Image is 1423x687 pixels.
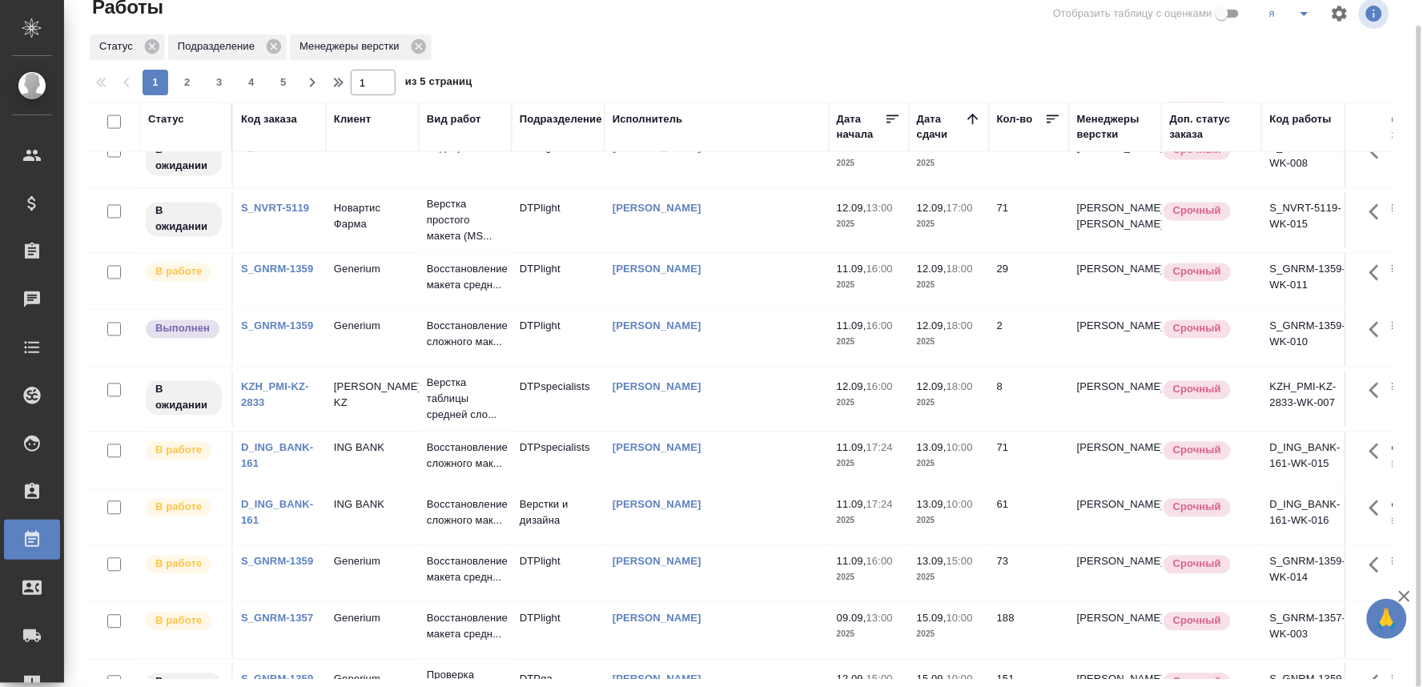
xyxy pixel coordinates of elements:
[613,203,701,215] a: [PERSON_NAME]
[207,74,232,90] span: 3
[917,156,981,172] p: 2025
[239,70,264,95] button: 4
[917,673,947,685] p: 15.09,
[917,381,947,393] p: 12.09,
[271,70,296,95] button: 5
[1173,500,1221,516] p: Срочный
[1077,319,1154,335] p: [PERSON_NAME]
[427,497,504,529] p: Восстановление сложного мак...
[241,320,313,332] a: S_GNRM-1359
[1256,1,1320,26] div: split button
[144,319,223,340] div: Исполнитель завершил работу
[917,396,981,412] p: 2025
[207,70,232,95] button: 3
[837,111,885,143] div: Дата начала
[947,320,973,332] p: 18:00
[427,111,481,127] div: Вид работ
[989,311,1069,367] td: 2
[917,442,947,454] p: 13.09,
[837,673,866,685] p: 12.09,
[155,143,212,175] p: В ожидании
[837,442,866,454] p: 11.09,
[427,554,504,586] p: Восстановление макета средн...
[1077,497,1154,513] p: [PERSON_NAME]
[989,546,1069,602] td: 73
[334,497,411,513] p: ING BANK
[837,335,901,351] p: 2025
[1262,372,1355,428] td: KZH_PMI-KZ-2833-WK-007
[155,203,212,235] p: В ожидании
[947,556,973,568] p: 15:00
[917,556,947,568] p: 13.09,
[866,263,893,275] p: 16:00
[866,381,893,393] p: 16:00
[427,376,504,424] p: Верстка таблицы средней сло...
[917,203,947,215] p: 12.09,
[1077,554,1154,570] p: [PERSON_NAME]
[155,443,202,459] p: В работе
[1173,443,1221,459] p: Срочный
[334,262,411,278] p: Generium
[613,499,701,511] a: [PERSON_NAME]
[144,611,223,633] div: Исполнитель выполняет работу
[866,673,893,685] p: 15:00
[613,613,701,625] a: [PERSON_NAME]
[1360,311,1398,349] button: Здесь прячутся важные кнопки
[837,156,901,172] p: 2025
[613,111,683,127] div: Исполнитель
[155,264,202,280] p: В работе
[1360,254,1398,292] button: Здесь прячутся важные кнопки
[427,440,504,472] p: Восстановление сложного мак...
[1262,489,1355,545] td: D_ING_BANK-161-WK-016
[155,321,210,337] p: Выполнен
[989,372,1069,428] td: 8
[997,111,1033,127] div: Кол-во
[405,72,472,95] span: из 5 страниц
[1077,111,1154,143] div: Менеджеры верстки
[1262,546,1355,602] td: S_GNRM-1359-WK-014
[989,254,1069,310] td: 29
[144,497,223,519] div: Исполнитель выполняет работу
[334,201,411,233] p: Новартис Фарма
[512,193,605,249] td: DTPlight
[917,278,981,294] p: 2025
[512,132,605,188] td: DTPlight
[837,627,901,643] p: 2025
[1360,489,1398,528] button: Здесь прячутся важные кнопки
[837,203,866,215] p: 12.09,
[989,132,1069,188] td: 28
[1367,599,1407,639] button: 🙏
[155,500,202,516] p: В работе
[837,396,901,412] p: 2025
[837,456,901,472] p: 2025
[144,380,223,417] div: Исполнитель назначен, приступать к работе пока рано
[1077,440,1154,456] p: [PERSON_NAME]
[837,381,866,393] p: 12.09,
[1262,132,1355,188] td: S_GNRM-1364-WK-008
[1077,201,1154,233] p: [PERSON_NAME], [PERSON_NAME]
[512,311,605,367] td: DTPlight
[168,34,287,60] div: Подразделение
[90,34,165,60] div: Статус
[1262,432,1355,488] td: D_ING_BANK-161-WK-015
[241,381,309,409] a: KZH_PMI-KZ-2833
[334,611,411,627] p: Generium
[334,111,371,127] div: Клиент
[512,603,605,659] td: DTPlight
[613,381,701,393] a: [PERSON_NAME]
[144,440,223,462] div: Исполнитель выполняет работу
[1360,193,1398,231] button: Здесь прячутся важные кнопки
[1262,603,1355,659] td: S_GNRM-1357-WK-003
[1262,254,1355,310] td: S_GNRM-1359-WK-011
[144,201,223,239] div: Исполнитель назначен, приступать к работе пока рано
[512,432,605,488] td: DTPspecialists
[241,613,313,625] a: S_GNRM-1357
[512,254,605,310] td: DTPlight
[989,193,1069,249] td: 71
[1173,321,1221,337] p: Срочный
[241,499,313,527] a: D_ING_BANK-161
[241,111,297,127] div: Код заказа
[334,440,411,456] p: ING BANK
[947,499,973,511] p: 10:00
[947,203,973,215] p: 17:00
